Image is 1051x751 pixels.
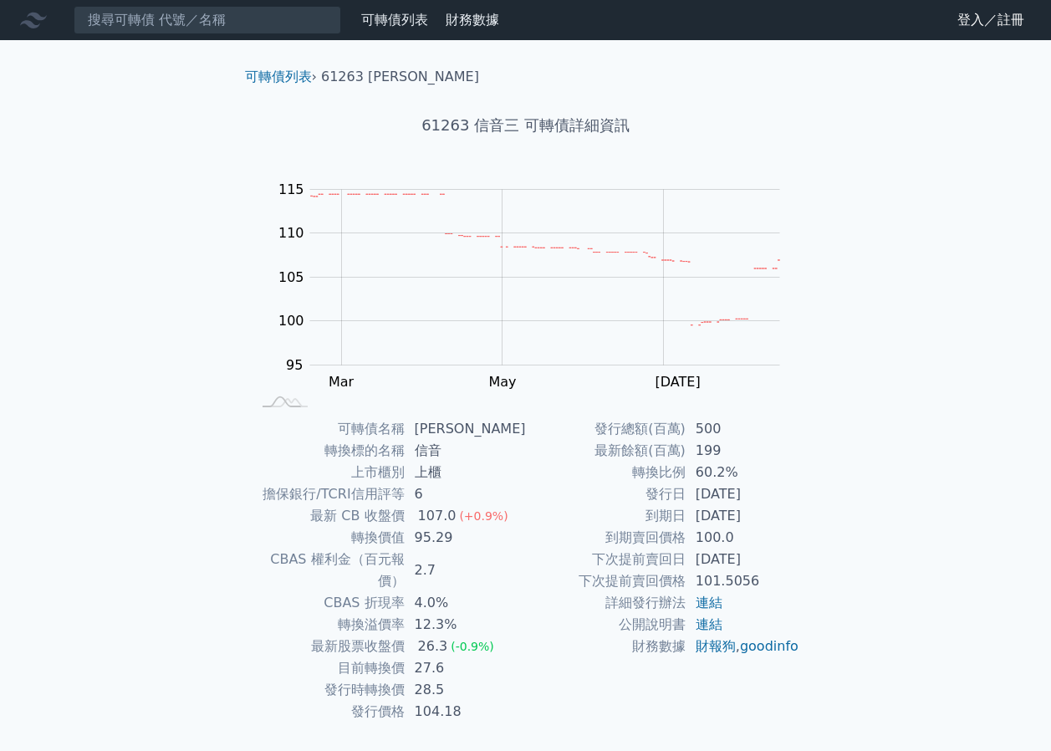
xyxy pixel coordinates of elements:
[446,12,499,28] a: 財務數據
[278,313,304,329] tspan: 100
[329,374,355,390] tspan: Mar
[252,679,405,701] td: 發行時轉換價
[232,114,820,137] h1: 61263 信音三 可轉債詳細資訊
[405,657,526,679] td: 27.6
[686,505,800,527] td: [DATE]
[526,570,686,592] td: 下次提前賣回價格
[405,614,526,636] td: 12.3%
[252,440,405,462] td: 轉換標的名稱
[252,657,405,679] td: 目前轉換價
[526,549,686,570] td: 下次提前賣回日
[526,483,686,505] td: 發行日
[686,570,800,592] td: 101.5056
[252,527,405,549] td: 轉換價值
[696,616,722,632] a: 連結
[245,67,317,87] li: ›
[252,483,405,505] td: 擔保銀行/TCRI信用評等
[252,636,405,657] td: 最新股票收盤價
[740,638,798,654] a: goodinfo
[252,701,405,723] td: 發行價格
[405,440,526,462] td: 信音
[686,483,800,505] td: [DATE]
[252,592,405,614] td: CBAS 折現率
[405,679,526,701] td: 28.5
[488,374,516,390] tspan: May
[526,440,686,462] td: 最新餘額(百萬)
[270,181,805,390] g: Chart
[696,638,736,654] a: 財報狗
[526,418,686,440] td: 發行總額(百萬)
[252,418,405,440] td: 可轉債名稱
[686,549,800,570] td: [DATE]
[405,549,526,592] td: 2.7
[526,614,686,636] td: 公開說明書
[415,505,460,527] div: 107.0
[252,549,405,592] td: CBAS 權利金（百元報價）
[278,269,304,285] tspan: 105
[245,69,312,84] a: 可轉債列表
[405,592,526,614] td: 4.0%
[286,357,303,373] tspan: 95
[278,181,304,197] tspan: 115
[74,6,341,34] input: 搜尋可轉債 代號／名稱
[526,462,686,483] td: 轉換比例
[278,225,304,241] tspan: 110
[405,483,526,505] td: 6
[252,462,405,483] td: 上市櫃別
[526,636,686,657] td: 財務數據
[451,640,494,653] span: (-0.9%)
[405,418,526,440] td: [PERSON_NAME]
[321,67,479,87] li: 61263 [PERSON_NAME]
[252,614,405,636] td: 轉換溢價率
[252,505,405,527] td: 最新 CB 收盤價
[526,505,686,527] td: 到期日
[361,12,428,28] a: 可轉債列表
[686,527,800,549] td: 100.0
[656,374,701,390] tspan: [DATE]
[526,592,686,614] td: 詳細發行辦法
[405,527,526,549] td: 95.29
[686,636,800,657] td: ,
[405,701,526,723] td: 104.18
[696,595,722,611] a: 連結
[459,509,508,523] span: (+0.9%)
[944,7,1038,33] a: 登入／註冊
[686,440,800,462] td: 199
[526,527,686,549] td: 到期賣回價格
[405,462,526,483] td: 上櫃
[686,462,800,483] td: 60.2%
[686,418,800,440] td: 500
[415,636,452,657] div: 26.3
